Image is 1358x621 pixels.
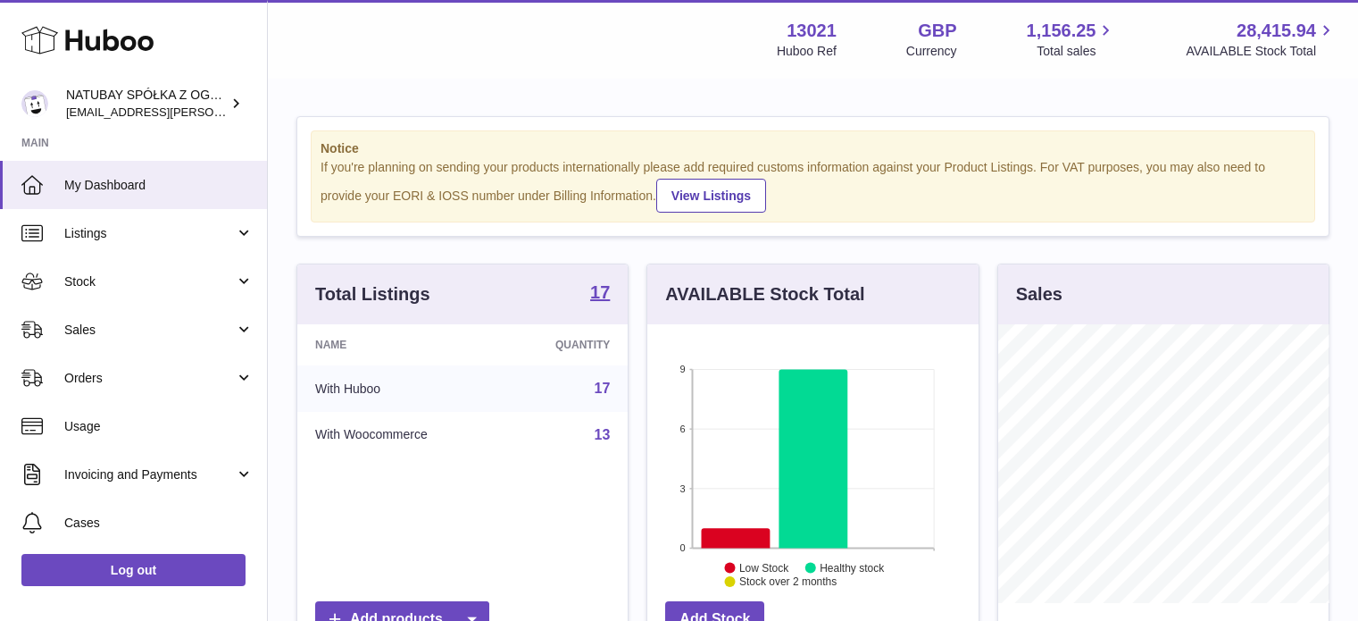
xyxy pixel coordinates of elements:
a: 17 [595,381,611,396]
text: 6 [680,424,686,434]
strong: 13021 [787,19,837,43]
span: [EMAIL_ADDRESS][PERSON_NAME][DOMAIN_NAME] [66,105,358,119]
text: 9 [680,364,686,374]
span: Orders [64,370,235,387]
h3: AVAILABLE Stock Total [665,282,864,306]
strong: GBP [918,19,956,43]
span: Invoicing and Payments [64,466,235,483]
a: Log out [21,554,246,586]
text: 0 [680,542,686,553]
div: If you're planning on sending your products internationally please add required customs informati... [321,159,1305,213]
th: Quantity [503,324,629,365]
a: View Listings [656,179,766,213]
span: AVAILABLE Stock Total [1186,43,1337,60]
span: Total sales [1037,43,1116,60]
text: Healthy stock [820,561,885,574]
span: Listings [64,225,235,242]
a: 17 [590,283,610,305]
div: Huboo Ref [777,43,837,60]
a: 1,156.25 Total sales [1027,19,1117,60]
a: 13 [595,427,611,442]
span: Sales [64,322,235,339]
img: kacper.antkowski@natubay.pl [21,90,48,117]
text: Stock over 2 months [739,575,837,588]
text: Low Stock [739,561,789,574]
th: Name [297,324,503,365]
div: Currency [906,43,957,60]
span: Cases [64,515,254,532]
strong: 17 [590,283,610,301]
span: Stock [64,273,235,290]
div: NATUBAY SPÓŁKA Z OGRANICZONĄ ODPOWIEDZIALNOŚCIĄ [66,87,227,121]
span: Usage [64,418,254,435]
h3: Total Listings [315,282,430,306]
text: 3 [680,483,686,493]
h3: Sales [1016,282,1062,306]
a: 28,415.94 AVAILABLE Stock Total [1186,19,1337,60]
span: My Dashboard [64,177,254,194]
td: With Huboo [297,365,503,412]
strong: Notice [321,140,1305,157]
span: 28,415.94 [1237,19,1316,43]
span: 1,156.25 [1027,19,1096,43]
td: With Woocommerce [297,412,503,458]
